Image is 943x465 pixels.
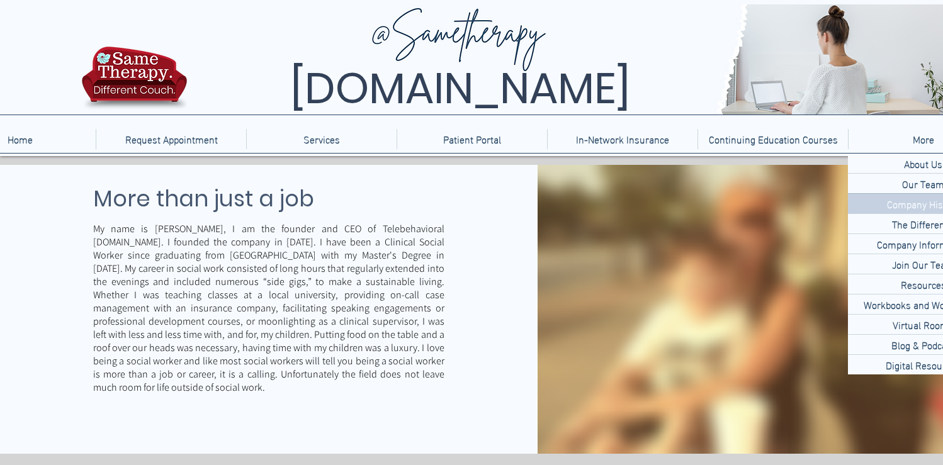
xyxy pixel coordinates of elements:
[437,129,507,149] p: Patient Portal
[547,129,697,149] a: In-Network Insurance
[119,129,224,149] p: Request Appointment
[96,129,246,149] a: Request Appointment
[297,129,346,149] p: Services
[538,165,943,454] img: Founder, Susan Morozowich
[78,45,191,119] img: TBH.US
[703,129,844,149] p: Continuing Education Courses
[290,59,630,118] span: [DOMAIN_NAME]
[397,129,547,149] a: Patient Portal
[1,129,39,149] p: Home
[906,129,940,149] p: More
[246,129,397,149] div: Services
[93,222,444,394] p: My name is [PERSON_NAME], I am the founder and CEO of Telebehavioral [DOMAIN_NAME]. I founded the...
[93,182,337,215] h1: More than just a job
[570,129,675,149] p: In-Network Insurance
[697,129,848,149] a: Continuing Education Courses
